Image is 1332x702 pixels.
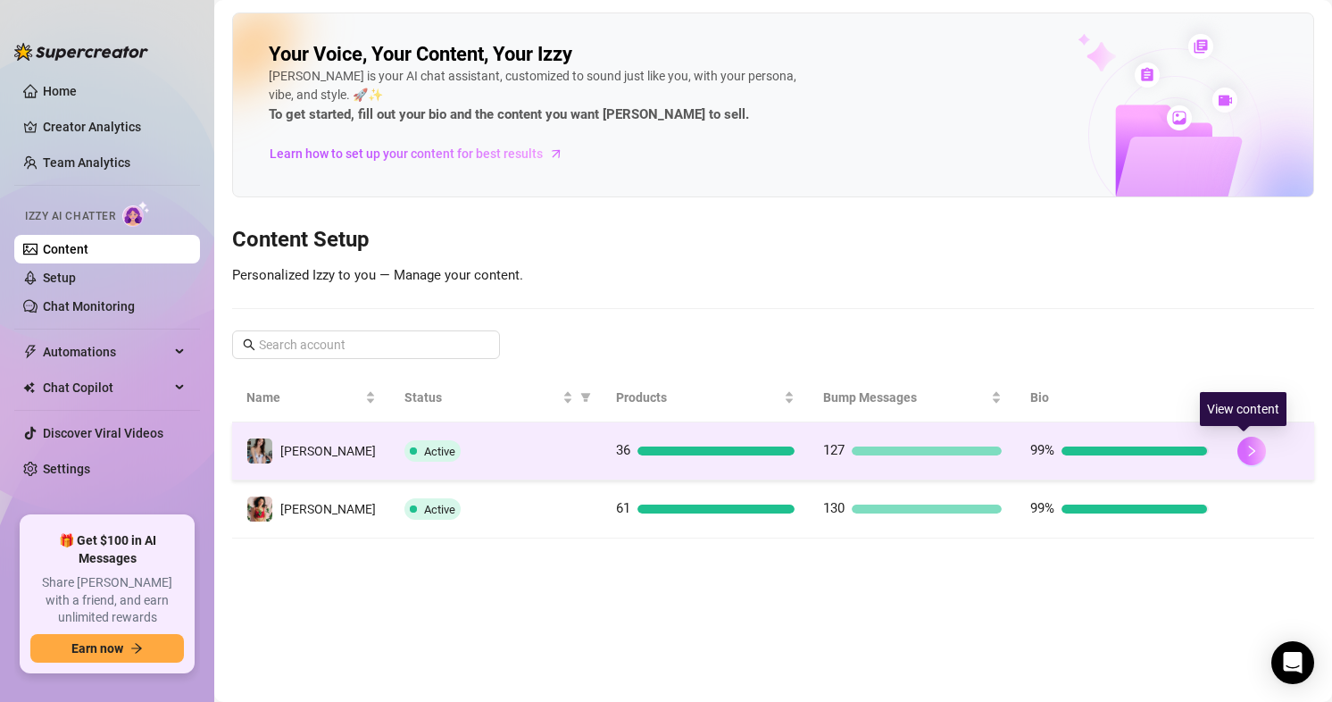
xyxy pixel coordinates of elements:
[43,462,90,476] a: Settings
[43,373,170,402] span: Chat Copilot
[580,392,591,403] span: filter
[1030,388,1195,407] span: Bio
[269,42,572,67] h2: Your Voice, Your Content, Your Izzy
[269,139,577,168] a: Learn how to set up your content for best results
[43,155,130,170] a: Team Analytics
[823,442,845,458] span: 127
[23,345,37,359] span: thunderbolt
[270,144,543,163] span: Learn how to set up your content for best results
[30,634,184,663] button: Earn nowarrow-right
[14,43,148,61] img: logo-BBDzfeDw.svg
[43,338,170,366] span: Automations
[43,299,135,313] a: Chat Monitoring
[1200,392,1286,426] div: View content
[602,373,809,422] th: Products
[269,106,749,122] strong: To get started, fill out your bio and the content you want [PERSON_NAME] to sell.
[424,445,455,458] span: Active
[577,384,595,411] span: filter
[43,426,163,440] a: Discover Viral Videos
[823,388,987,407] span: Bump Messages
[1016,373,1223,422] th: Bio
[43,84,77,98] a: Home
[30,532,184,567] span: 🎁 Get $100 in AI Messages
[247,497,272,522] img: maki
[390,373,602,422] th: Status
[280,502,376,516] span: [PERSON_NAME]
[43,242,88,256] a: Content
[616,500,630,516] span: 61
[246,388,362,407] span: Name
[616,388,780,407] span: Products
[809,373,1016,422] th: Bump Messages
[1237,437,1266,465] button: right
[1271,641,1314,684] div: Open Intercom Messenger
[823,500,845,516] span: 130
[280,444,376,458] span: [PERSON_NAME]
[43,271,76,285] a: Setup
[1030,500,1054,516] span: 99%
[269,67,804,126] div: [PERSON_NAME] is your AI chat assistant, customized to sound just like you, with your persona, vi...
[43,113,186,141] a: Creator Analytics
[30,574,184,627] span: Share [PERSON_NAME] with a friend, and earn unlimited rewards
[404,388,559,407] span: Status
[547,145,565,163] span: arrow-right
[232,226,1314,255] h3: Content Setup
[1245,445,1258,457] span: right
[232,267,523,283] span: Personalized Izzy to you — Manage your content.
[243,338,255,351] span: search
[232,373,390,422] th: Name
[130,642,143,655] span: arrow-right
[25,208,115,225] span: Izzy AI Chatter
[71,641,123,656] span: Earn now
[259,335,475,355] input: Search account
[1030,442,1054,458] span: 99%
[424,503,455,516] span: Active
[1036,14,1313,196] img: ai-chatter-content-library-cLFOSyPT.png
[23,381,35,394] img: Chat Copilot
[122,201,150,227] img: AI Chatter
[616,442,630,458] span: 36
[247,439,272,464] img: Maki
